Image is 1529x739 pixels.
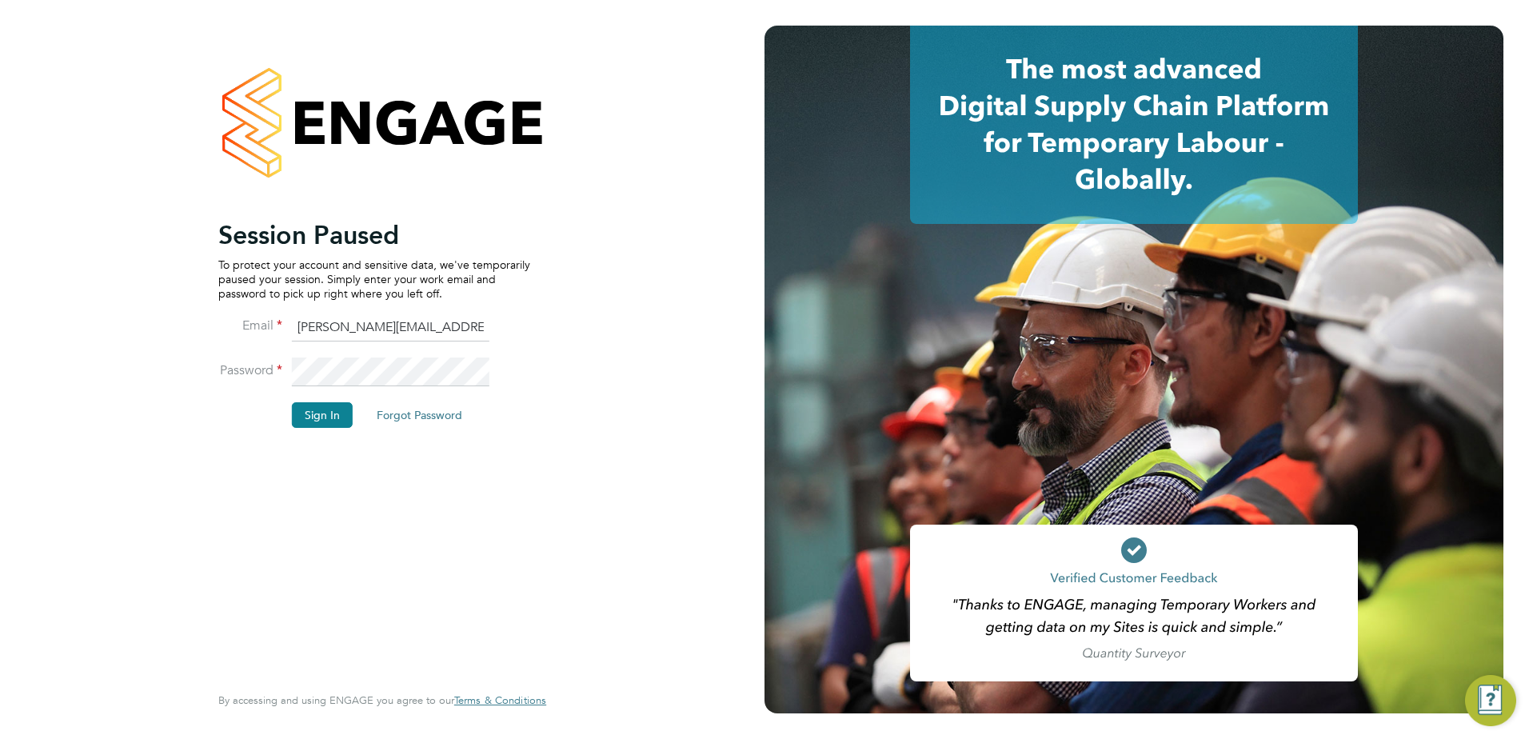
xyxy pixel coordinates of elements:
[218,219,530,251] h2: Session Paused
[454,693,546,707] span: Terms & Conditions
[292,402,353,428] button: Sign In
[1465,675,1516,726] button: Engage Resource Center
[364,402,475,428] button: Forgot Password
[292,314,489,342] input: Enter your work email...
[218,362,282,379] label: Password
[218,693,546,707] span: By accessing and using ENGAGE you agree to our
[218,318,282,334] label: Email
[218,258,530,302] p: To protect your account and sensitive data, we've temporarily paused your session. Simply enter y...
[454,694,546,707] a: Terms & Conditions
